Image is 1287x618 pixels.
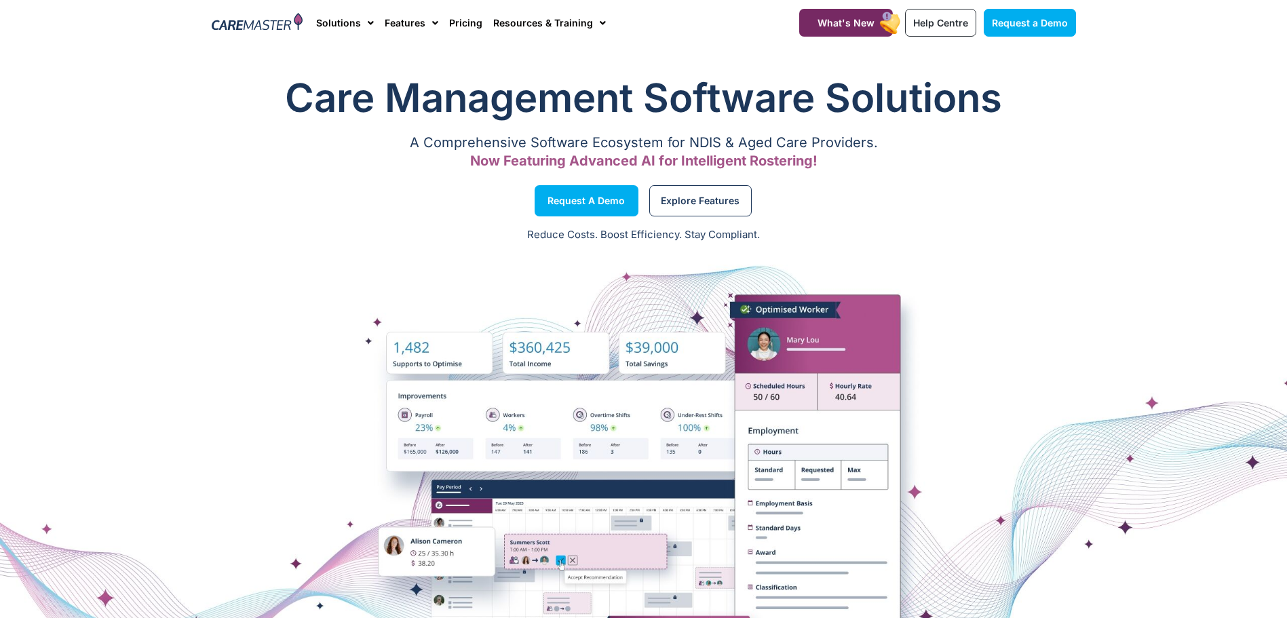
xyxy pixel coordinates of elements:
[212,138,1076,147] p: A Comprehensive Software Ecosystem for NDIS & Aged Care Providers.
[470,153,818,169] span: Now Featuring Advanced AI for Intelligent Rostering!
[661,197,739,204] span: Explore Features
[535,185,638,216] a: Request a Demo
[212,71,1076,125] h1: Care Management Software Solutions
[992,17,1068,28] span: Request a Demo
[8,227,1279,243] p: Reduce Costs. Boost Efficiency. Stay Compliant.
[984,9,1076,37] a: Request a Demo
[799,9,893,37] a: What's New
[212,13,303,33] img: CareMaster Logo
[818,17,875,28] span: What's New
[905,9,976,37] a: Help Centre
[913,17,968,28] span: Help Centre
[649,185,752,216] a: Explore Features
[548,197,625,204] span: Request a Demo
